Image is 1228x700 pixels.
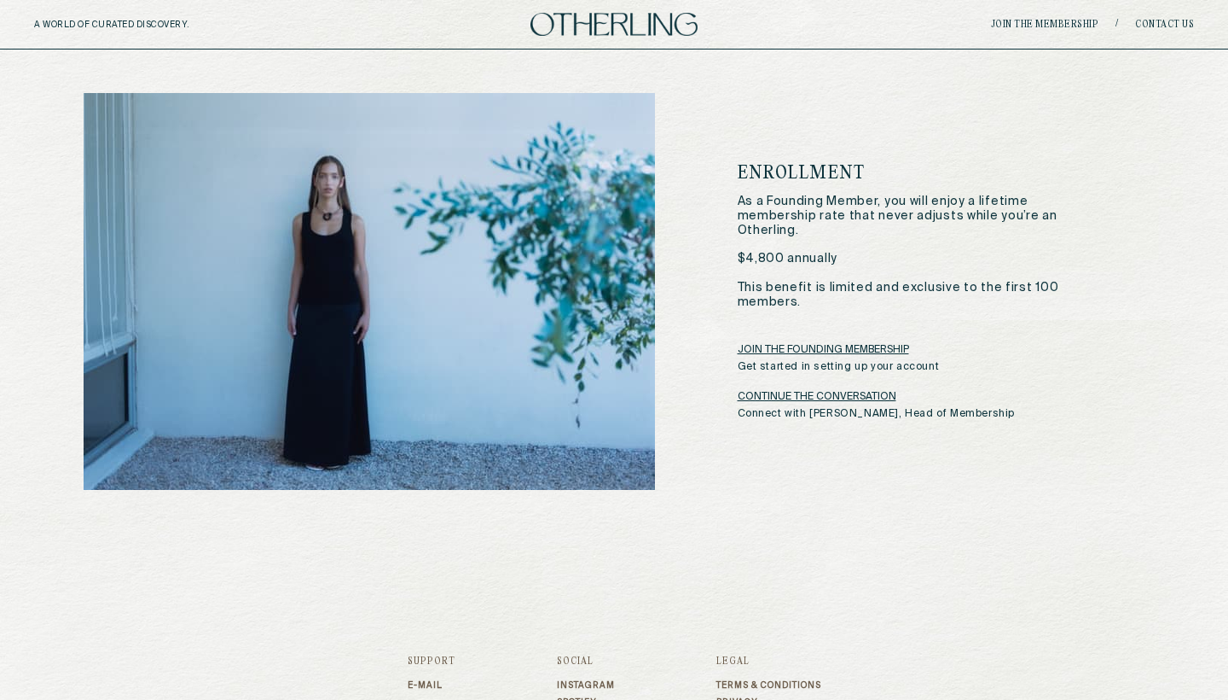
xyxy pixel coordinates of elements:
[557,680,615,691] a: Instagram
[738,361,1060,373] p: Get started in setting up your account
[738,390,896,404] a: CONTINUE THE CONVERSATION
[1115,18,1118,31] span: /
[34,20,264,30] h5: A WORLD OF CURATED DISCOVERY.
[408,656,455,667] h3: Support
[84,93,655,490] img: The Pricing
[716,656,821,667] h3: Legal
[408,680,455,691] a: E-mail
[1135,20,1194,30] a: Contact Us
[530,13,698,36] img: logo
[716,680,821,691] a: Terms & Conditions
[557,656,615,667] h3: Social
[991,20,1099,30] a: join the membership
[738,343,909,357] a: JOIN THE FOUNDING MEMBERSHIP
[738,195,1060,309] p: As a Founding Member, you will enjoy a lifetime membership rate that never adjusts while you’re a...
[738,163,1060,184] h6: Enrollment
[738,408,1060,420] p: Connect with [PERSON_NAME], Head of Membership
